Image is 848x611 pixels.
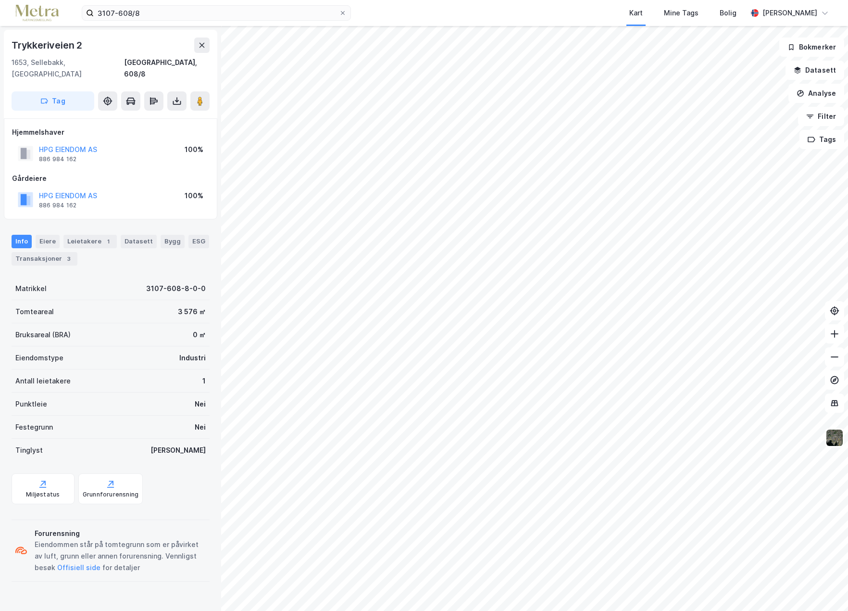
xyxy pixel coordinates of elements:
div: Tomteareal [15,306,54,318]
div: Festegrunn [15,421,53,433]
div: 100% [185,190,203,202]
div: Eiere [36,235,60,248]
div: ESG [188,235,209,248]
div: Miljøstatus [26,491,60,498]
button: Bokmerker [779,38,844,57]
div: Industri [179,352,206,364]
div: Info [12,235,32,248]
div: 0 ㎡ [193,329,206,341]
div: Tinglyst [15,445,43,456]
div: Nei [195,421,206,433]
div: Punktleie [15,398,47,410]
div: 100% [185,144,203,155]
div: Bruksareal (BRA) [15,329,71,341]
img: 9k= [825,429,844,447]
div: Trykkeriveien 2 [12,38,84,53]
div: Bolig [720,7,736,19]
iframe: Chat Widget [800,565,848,611]
div: 886 984 162 [39,155,76,163]
div: 3 576 ㎡ [178,306,206,318]
div: 1 [202,375,206,387]
button: Analyse [788,84,844,103]
div: 3 [64,254,74,264]
div: Eiendomstype [15,352,63,364]
div: Mine Tags [664,7,698,19]
div: [PERSON_NAME] [762,7,817,19]
div: [GEOGRAPHIC_DATA], 608/8 [124,57,210,80]
div: 886 984 162 [39,202,76,209]
div: Antall leietakere [15,375,71,387]
div: Hjemmelshaver [12,127,209,138]
button: Datasett [786,61,844,80]
button: Tags [799,130,844,149]
div: Kart [629,7,643,19]
img: metra-logo.256734c3b2bbffee19d4.png [15,5,59,22]
div: Kontrollprogram for chat [800,565,848,611]
div: Grunnforurensning [83,491,138,498]
div: Transaksjoner [12,252,77,266]
button: Filter [798,107,844,126]
div: 1 [103,237,113,246]
div: 3107-608-8-0-0 [146,283,206,294]
div: 1653, Sellebakk, [GEOGRAPHIC_DATA] [12,57,124,80]
button: Tag [12,91,94,111]
div: Leietakere [63,235,117,248]
div: Nei [195,398,206,410]
div: Matrikkel [15,283,47,294]
div: Gårdeiere [12,173,209,184]
div: Eiendommen står på tomtegrunn som er påvirket av luft, grunn eller annen forurensning. Vennligst ... [35,539,206,573]
div: [PERSON_NAME] [150,445,206,456]
input: Søk på adresse, matrikkel, gårdeiere, leietakere eller personer [94,6,339,20]
div: Datasett [121,235,157,248]
div: Bygg [161,235,185,248]
div: Forurensning [35,528,206,539]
